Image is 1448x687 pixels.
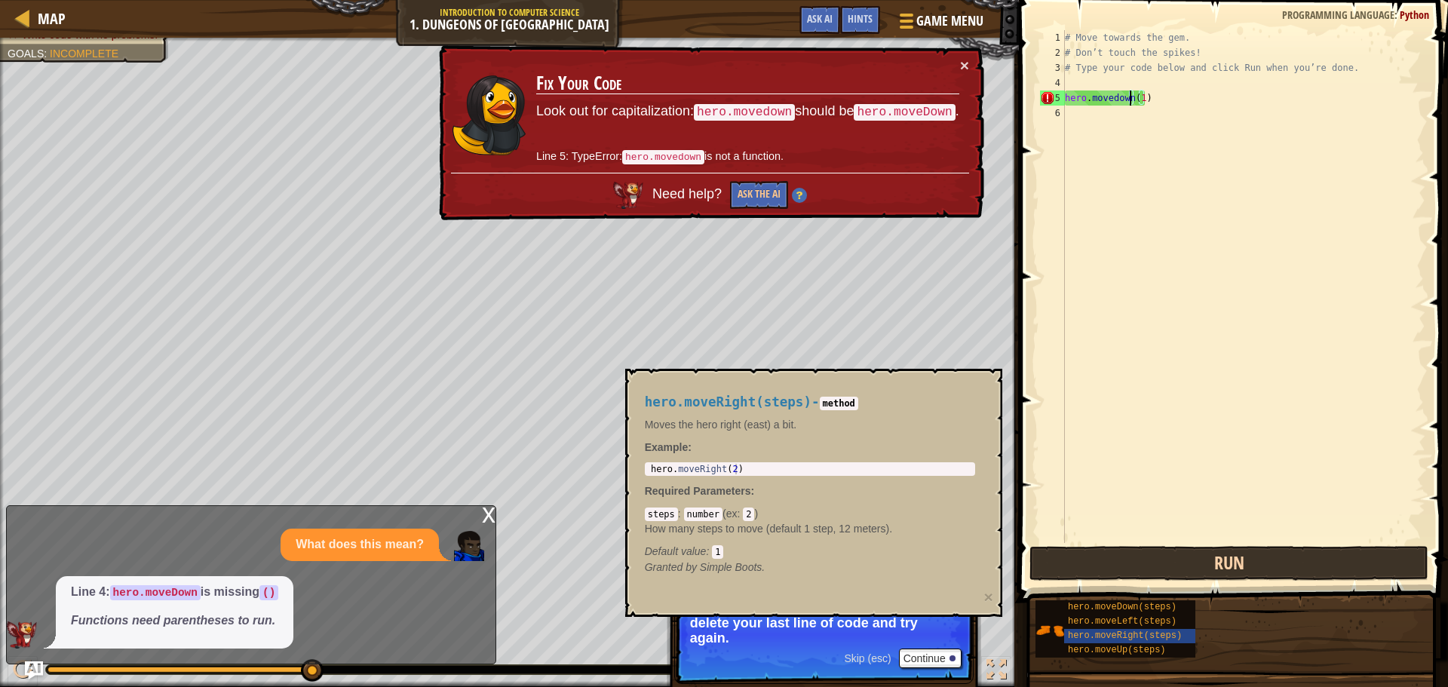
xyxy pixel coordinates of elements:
[645,561,765,573] em: Simple Boots.
[848,11,873,26] span: Hints
[888,6,992,41] button: Game Menu
[652,187,726,202] span: Need help?
[536,102,959,121] p: Look out for capitalization: should be .
[726,508,738,520] span: ex
[645,561,700,573] span: Granted by
[1040,90,1065,106] div: 5
[792,188,807,203] img: Hint
[694,104,795,121] code: hero.movedown
[645,417,975,432] p: Moves the hero right (east) a bit.
[645,441,689,453] span: Example
[645,521,975,536] p: How many steps to move (default 1 step, 12 meters).
[730,181,788,209] button: Ask the AI
[7,621,37,649] img: AI
[807,11,833,26] span: Ask AI
[706,545,712,557] span: :
[1282,8,1394,22] span: Programming language
[684,508,722,521] code: number
[1040,60,1065,75] div: 3
[1400,8,1429,22] span: Python
[751,485,755,497] span: :
[678,508,684,520] span: :
[1068,630,1182,641] span: hero.moveRight(steps)
[536,149,959,165] p: Line 5: TypeError: is not a function.
[690,600,958,646] p: Your hero went the wrong way! Better delete your last line of code and try again.
[645,485,751,497] span: Required Parameters
[8,656,38,687] button: Ctrl + P: Play
[916,11,983,31] span: Game Menu
[482,506,495,521] div: x
[899,649,962,668] button: Continue
[960,57,969,73] button: ×
[844,652,891,664] span: Skip (esc)
[1040,30,1065,45] div: 1
[737,508,743,520] span: :
[1040,106,1065,121] div: 6
[820,397,858,410] code: method
[1068,645,1166,655] span: hero.moveUp(steps)
[259,585,278,600] code: ()
[743,508,754,521] code: 2
[645,508,678,521] code: steps
[645,394,811,409] span: hero.moveRight(steps)
[50,48,118,60] span: Incomplete
[1068,616,1176,627] span: hero.moveLeft(steps)
[296,536,424,554] p: What does this mean?
[1040,45,1065,60] div: 2
[1068,602,1176,612] span: hero.moveDown(steps)
[1035,616,1064,645] img: portrait.png
[1029,546,1428,581] button: Run
[44,48,50,60] span: :
[622,150,704,164] code: hero.movedown
[71,584,278,601] p: Line 4: is missing
[454,531,484,561] img: Player
[71,614,275,627] em: Functions need parentheses to run.
[452,75,527,156] img: duck_omarn.png
[799,6,840,34] button: Ask AI
[1040,75,1065,90] div: 4
[645,506,975,559] div: ( )
[854,104,955,121] code: hero.moveDown
[645,545,707,557] span: Default value
[25,661,43,679] button: Ask AI
[1394,8,1400,22] span: :
[645,441,692,453] strong: :
[645,395,975,409] h4: -
[983,589,992,605] button: ×
[536,73,959,94] h3: Fix Your Code
[38,8,66,29] span: Map
[981,656,1011,687] button: Toggle fullscreen
[8,48,44,60] span: Goals
[30,8,66,29] a: Map
[712,545,723,559] code: 1
[110,585,201,600] code: hero.moveDown
[613,182,643,209] img: AI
